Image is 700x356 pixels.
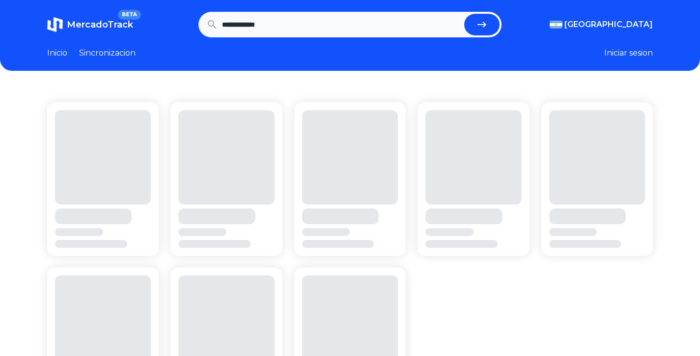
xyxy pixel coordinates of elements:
span: [GEOGRAPHIC_DATA] [564,19,653,30]
a: Inicio [47,47,67,59]
span: BETA [118,10,141,20]
span: MercadoTrack [67,19,133,30]
a: Sincronizacion [79,47,136,59]
a: MercadoTrackBETA [47,17,133,32]
img: MercadoTrack [47,17,63,32]
img: Argentina [550,21,562,29]
button: Iniciar sesion [604,47,653,59]
button: [GEOGRAPHIC_DATA] [550,19,653,30]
